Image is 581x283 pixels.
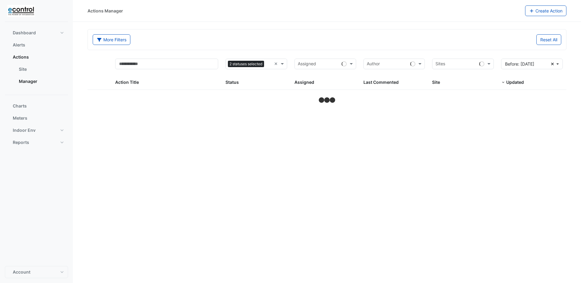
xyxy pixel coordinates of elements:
a: Site [14,63,68,75]
span: Alerts [13,42,25,48]
span: Action Title [115,80,139,85]
fa-icon: Clear [551,61,554,67]
button: Create Action [525,5,567,16]
button: Charts [5,100,68,112]
span: Site [432,80,440,85]
span: Clear [274,60,279,67]
button: Reset All [536,34,561,45]
span: Last Commented [363,80,399,85]
button: Account [5,266,68,278]
span: Status [225,80,239,85]
span: Actions [13,54,29,60]
span: Dashboard [13,30,36,36]
span: Charts [13,103,27,109]
span: Indoor Env [13,127,36,133]
button: Before: [DATE] [501,59,563,69]
div: Actions [5,63,68,90]
span: Assigned [294,80,314,85]
button: More Filters [93,34,130,45]
span: Account [13,269,30,275]
button: Dashboard [5,27,68,39]
a: Manager [14,75,68,87]
div: Actions Manager [88,8,123,14]
span: Meters [13,115,27,121]
span: Reports [13,139,29,145]
button: Reports [5,136,68,148]
button: Actions [5,51,68,63]
button: Alerts [5,39,68,51]
span: 2 statuses selected [228,61,264,67]
img: Company Logo [7,5,35,17]
button: Meters [5,112,68,124]
span: Before: 02 Aug 25 [505,61,534,66]
span: Updated [506,80,524,85]
button: Indoor Env [5,124,68,136]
